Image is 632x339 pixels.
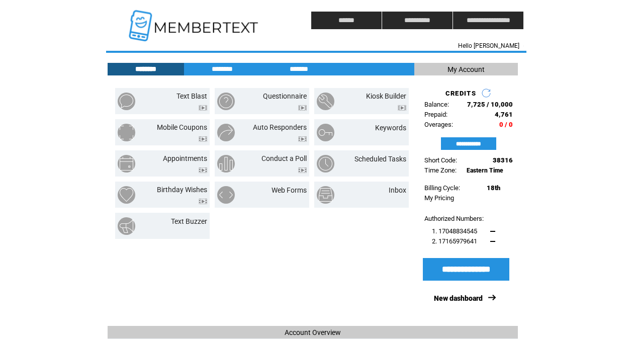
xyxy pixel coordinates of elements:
[263,92,307,100] a: Questionnaire
[432,237,477,245] span: 2. 17165979641
[375,124,406,132] a: Keywords
[298,167,307,173] img: video.png
[157,186,207,194] a: Birthday Wishes
[424,215,484,222] span: Authorized Numbers:
[118,155,135,173] img: appointments.png
[398,105,406,111] img: video.png
[366,92,406,100] a: Kiosk Builder
[199,105,207,111] img: video.png
[499,121,513,128] span: 0 / 0
[317,93,334,110] img: kiosk-builder.png
[354,155,406,163] a: Scheduled Tasks
[118,186,135,204] img: birthday-wishes.png
[445,90,476,97] span: CREDITS
[424,166,457,174] span: Time Zone:
[495,111,513,118] span: 4,761
[424,101,449,108] span: Balance:
[317,155,334,173] img: scheduled-tasks.png
[285,328,341,336] span: Account Overview
[317,124,334,141] img: keywords.png
[171,217,207,225] a: Text Buzzer
[424,156,457,164] span: Short Code:
[272,186,307,194] a: Web Forms
[199,167,207,173] img: video.png
[467,167,503,174] span: Eastern Time
[118,217,135,235] img: text-buzzer.png
[487,184,500,192] span: 18th
[176,92,207,100] a: Text Blast
[199,199,207,204] img: video.png
[157,123,207,131] a: Mobile Coupons
[261,154,307,162] a: Conduct a Poll
[217,155,235,173] img: conduct-a-poll.png
[432,227,477,235] span: 1. 17048834545
[458,42,519,49] span: Hello [PERSON_NAME]
[298,136,307,142] img: video.png
[217,93,235,110] img: questionnaire.png
[217,124,235,141] img: auto-responders.png
[434,294,483,302] a: New dashboard
[163,154,207,162] a: Appointments
[253,123,307,131] a: Auto Responders
[389,186,406,194] a: Inbox
[424,184,460,192] span: Billing Cycle:
[199,136,207,142] img: video.png
[447,65,485,73] span: My Account
[298,105,307,111] img: video.png
[118,93,135,110] img: text-blast.png
[118,124,135,141] img: mobile-coupons.png
[467,101,513,108] span: 7,725 / 10,000
[424,194,454,202] a: My Pricing
[424,121,453,128] span: Overages:
[493,156,513,164] span: 38316
[217,186,235,204] img: web-forms.png
[317,186,334,204] img: inbox.png
[424,111,447,118] span: Prepaid:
